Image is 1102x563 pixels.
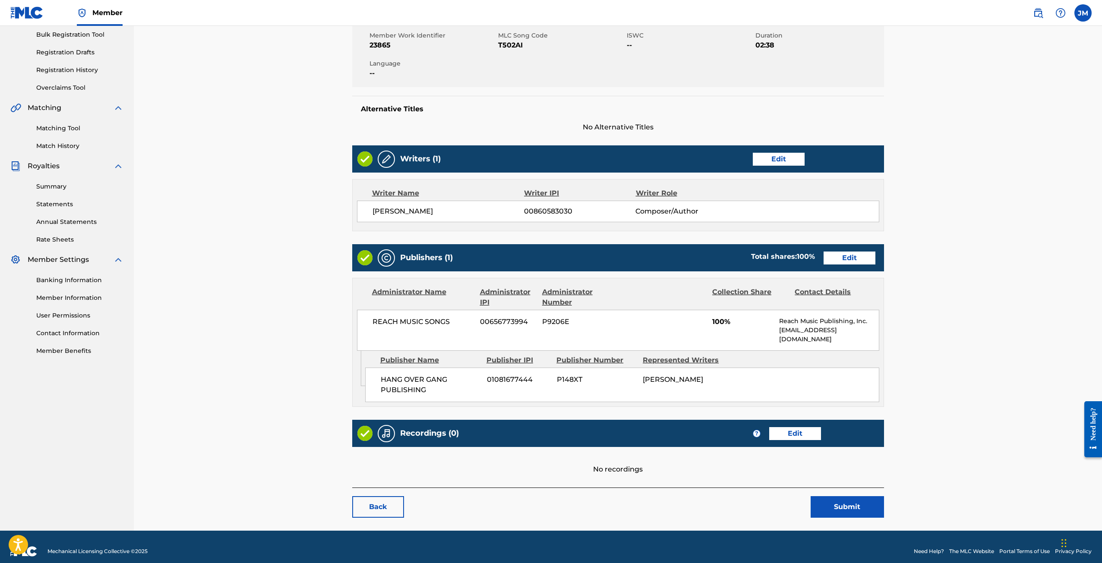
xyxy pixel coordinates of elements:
[712,287,788,308] div: Collection Share
[381,428,392,439] img: Recordings
[380,355,480,365] div: Publisher Name
[357,250,373,265] img: Valid
[369,40,496,50] span: 23865
[480,287,536,308] div: Administrator IPI
[10,255,21,265] img: Member Settings
[36,48,123,57] a: Registration Drafts
[28,255,89,265] span: Member Settings
[811,496,884,518] button: Submit
[28,103,61,113] span: Matching
[627,40,753,50] span: --
[369,59,496,68] span: Language
[557,374,637,385] span: P148XT
[643,355,723,365] div: Represented Writers
[1055,547,1092,555] a: Privacy Policy
[10,6,44,19] img: MLC Logo
[369,31,496,40] span: Member Work Identifier
[381,154,392,164] img: Writers
[36,142,123,151] a: Match History
[753,153,805,166] a: Edit
[47,547,148,555] span: Mechanical Licensing Collective © 2025
[400,253,453,263] h5: Publishers (1)
[486,355,550,365] div: Publisher IPI
[542,317,618,327] span: P9206E
[352,122,884,132] span: No Alternative Titles
[28,161,60,171] span: Royalties
[36,329,123,338] a: Contact Information
[373,206,524,217] span: [PERSON_NAME]
[36,124,123,133] a: Matching Tool
[36,66,123,75] a: Registration History
[36,83,123,92] a: Overclaims Tool
[10,161,21,171] img: Royalties
[498,40,625,50] span: T502AI
[779,326,878,344] p: [EMAIL_ADDRESS][DOMAIN_NAME]
[77,8,87,18] img: Top Rightsholder
[36,293,123,302] a: Member Information
[381,374,480,395] span: HANG OVER GANG PUBLISHING
[524,188,636,198] div: Writer IPI
[1059,522,1102,563] iframe: Chat Widget
[113,255,123,265] img: expand
[797,252,815,261] span: 100 %
[373,317,474,327] span: REACH MUSIC SONGS
[487,374,550,385] span: 01081677444
[542,287,618,308] div: Administrator Number
[1052,4,1069,22] div: Help
[113,161,123,171] img: expand
[372,188,524,198] div: Writer Name
[10,546,37,557] img: logo
[556,355,636,365] div: Publisher Number
[369,68,496,79] span: --
[753,430,760,437] span: ?
[498,31,625,40] span: MLC Song Code
[755,40,882,50] span: 02:38
[1055,8,1066,18] img: help
[524,206,635,217] span: 00860583030
[751,252,815,262] div: Total shares:
[795,287,871,308] div: Contact Details
[357,426,373,441] img: Valid
[779,317,878,326] p: Reach Music Publishing, Inc.
[769,427,821,440] a: Edit
[36,235,123,244] a: Rate Sheets
[400,154,441,164] h5: Writers (1)
[36,346,123,355] a: Member Benefits
[999,547,1050,555] a: Portal Terms of Use
[372,287,474,308] div: Administrator Name
[36,30,123,39] a: Bulk Registration Tool
[824,252,875,264] a: Edit
[352,496,404,518] a: Back
[480,317,536,327] span: 00656773994
[400,428,459,438] h5: Recordings (0)
[1078,395,1102,464] iframe: Resource Center
[755,31,882,40] span: Duration
[361,105,875,113] h5: Alternative Titles
[635,206,737,217] span: Composer/Author
[712,317,773,327] span: 100%
[352,447,884,475] div: No recordings
[1029,4,1047,22] a: Public Search
[1074,4,1092,22] div: User Menu
[10,103,21,113] img: Matching
[1033,8,1043,18] img: search
[36,217,123,226] a: Annual Statements
[36,182,123,191] a: Summary
[113,103,123,113] img: expand
[949,547,994,555] a: The MLC Website
[92,8,123,18] span: Member
[36,276,123,285] a: Banking Information
[36,311,123,320] a: User Permissions
[643,375,703,384] span: [PERSON_NAME]
[381,253,392,263] img: Publishers
[914,547,944,555] a: Need Help?
[1061,530,1067,556] div: Drag
[357,151,373,167] img: Valid
[36,200,123,209] a: Statements
[636,188,737,198] div: Writer Role
[627,31,753,40] span: ISWC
